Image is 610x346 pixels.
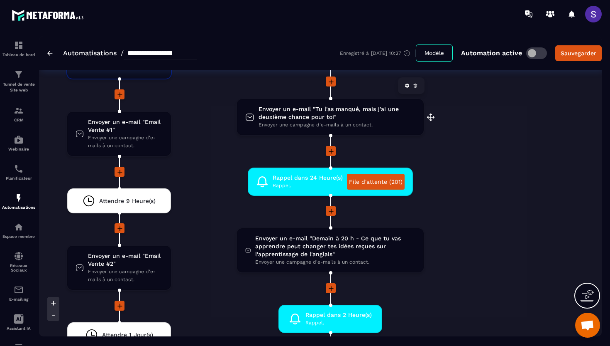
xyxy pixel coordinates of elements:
p: E-mailing [2,297,35,302]
div: Ouvrir le chat [575,313,600,338]
span: Attendre 9 Heure(s) [99,197,156,205]
button: Sauvegarder [555,45,602,61]
span: Rappel. [305,319,372,327]
p: CRM [2,118,35,122]
a: automationsautomationsEspace membre [2,216,35,245]
div: Sauvegarder [561,49,596,57]
span: Attendre 1 Jour(s) [102,331,153,339]
div: Enregistré à [340,49,416,57]
p: Webinaire [2,147,35,151]
span: / [121,49,124,57]
p: Assistant IA [2,326,35,331]
span: Rappel dans 24 Heure(s) [273,174,343,182]
p: [DATE] 10:27 [371,50,401,56]
a: formationformationTableau de bord [2,34,35,63]
p: Tunnel de vente Site web [2,82,35,93]
a: automationsautomationsAutomatisations [2,187,35,216]
img: scheduler [14,164,24,174]
span: Rappel dans 2 Heure(s) [305,311,372,319]
a: Assistant IA [2,308,35,337]
span: Envoyer une campagne d'e-mails à un contact. [259,121,415,129]
img: automations [14,135,24,145]
span: Envoyer un e-mail "Tu l'as manqué, mais j'ai une deuxième chance pour toi" [259,105,415,121]
img: email [14,285,24,295]
img: formation [14,40,24,50]
a: formationformationTunnel de vente Site web [2,63,35,99]
img: formation [14,106,24,116]
span: Envoyer une campagne d'e-mails à un contact. [88,268,163,284]
img: logo [12,7,86,23]
a: automationsautomationsWebinaire [2,129,35,158]
a: File d'attente (201) [347,174,405,190]
p: Automatisations [2,205,35,210]
img: automations [14,193,24,203]
a: schedulerschedulerPlanificateur [2,158,35,187]
span: Envoyer un e-mail "Demain à 20 h - Ce que tu vas apprendre peut changer tes idées reçues sur l'ap... [255,235,415,258]
img: social-network [14,251,24,261]
p: Espace membre [2,234,35,239]
p: Planificateur [2,176,35,180]
button: Modèle [416,44,453,62]
p: Réseaux Sociaux [2,263,35,272]
span: Envoyer une campagne d'e-mails à un contact. [255,258,415,266]
a: emailemailE-mailing [2,279,35,308]
p: Automation active [461,49,522,57]
a: Automatisations [63,49,117,57]
img: automations [14,222,24,232]
img: arrow [47,51,53,56]
a: formationformationCRM [2,99,35,129]
span: Envoyer une campagne d'e-mails à un contact. [88,134,163,150]
span: Envoyer un e-mail "Email Vente #2" [88,252,163,268]
a: social-networksocial-networkRéseaux Sociaux [2,245,35,279]
img: formation [14,69,24,79]
span: Rappel. [273,182,343,190]
span: Envoyer un e-mail "Email Vente #1" [88,118,163,134]
p: Tableau de bord [2,52,35,57]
